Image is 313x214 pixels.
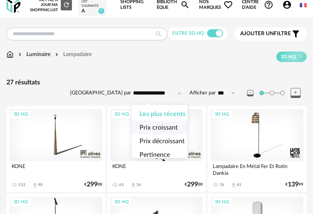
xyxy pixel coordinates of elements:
[237,182,241,187] div: 45
[285,182,303,187] div: € 99
[111,110,132,120] div: 3D HQ
[63,3,70,7] span: Refresh icon
[136,182,141,187] div: 34
[87,182,98,187] span: 299
[207,106,307,192] a: 3D HQ Lampadaire En Métal Fer Et Rotin Dankia 76 Download icon 45 €13999
[98,8,104,14] span: 9
[107,106,206,192] a: 3D HQ KONE 65 Download icon 34 €29900
[38,182,43,187] div: 90
[32,182,38,188] span: Download icon
[10,110,32,120] div: 3D HQ
[187,182,198,187] span: 299
[17,50,50,58] div: Luminaire
[172,31,204,36] span: Filtre 3D HQ
[291,29,301,39] span: Filter icon
[6,106,106,192] a: 3D HQ KONE 152 Download icon 90 €29900
[70,90,131,96] label: [GEOGRAPHIC_DATA] par
[82,8,103,14] div: A
[240,31,274,36] span: Ajouter un
[130,182,136,188] span: Download icon
[18,182,26,187] div: 152
[10,197,32,207] div: 3D HQ
[231,182,237,188] span: Download icon
[110,161,203,177] div: KONE
[84,182,102,187] div: € 00
[211,161,303,177] div: Lampadaire En Métal Fer Et Rotin Dankia
[111,197,132,207] div: 3D HQ
[219,182,224,187] div: 76
[140,138,185,144] span: Prix décroissant
[240,30,291,37] span: filtre
[140,124,178,131] span: Prix croissant
[10,161,102,177] div: KONE
[6,78,307,87] div: 27 résultats
[119,182,124,187] div: 65
[6,50,14,58] img: svg+xml;base64,PHN2ZyB3aWR0aD0iMTYiIGhlaWdodD0iMTciIHZpZXdCb3g9IjAgMCAxNiAxNyIgZmlsbD0ibm9uZSIgeG...
[140,111,185,117] span: Les plus récents
[17,50,23,58] img: svg+xml;base64,PHN2ZyB3aWR0aD0iMTYiIGhlaWdodD0iMTYiIHZpZXdCb3g9IjAgMCAxNiAxNiIgZmlsbD0ibm9uZSIgeG...
[211,110,233,120] div: 3D HQ
[300,2,307,9] img: fr
[288,182,299,187] span: 139
[281,54,296,60] span: 3D HQ
[234,27,307,41] button: Ajouter unfiltre Filter icon
[185,182,203,187] div: € 00
[189,90,216,96] label: Afficher par
[140,152,170,158] span: Pertinence
[211,197,233,207] div: 3D HQ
